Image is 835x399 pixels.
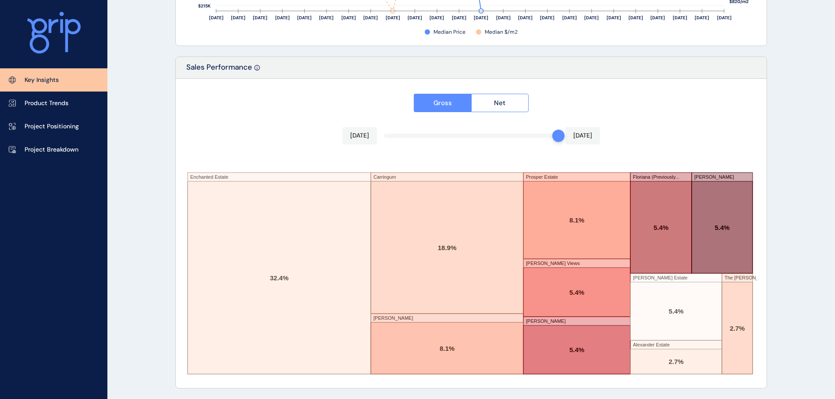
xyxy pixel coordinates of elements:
p: Key Insights [25,76,59,85]
p: Project Breakdown [25,145,78,154]
button: Gross [414,94,471,112]
p: Product Trends [25,99,68,108]
span: Net [494,99,505,107]
button: Net [471,94,529,112]
span: Gross [433,99,452,107]
p: [DATE] [350,131,369,140]
p: Sales Performance [186,62,252,78]
span: Median $/m2 [485,28,518,36]
span: Median Price [433,28,465,36]
p: Project Positioning [25,122,79,131]
p: [DATE] [573,131,592,140]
